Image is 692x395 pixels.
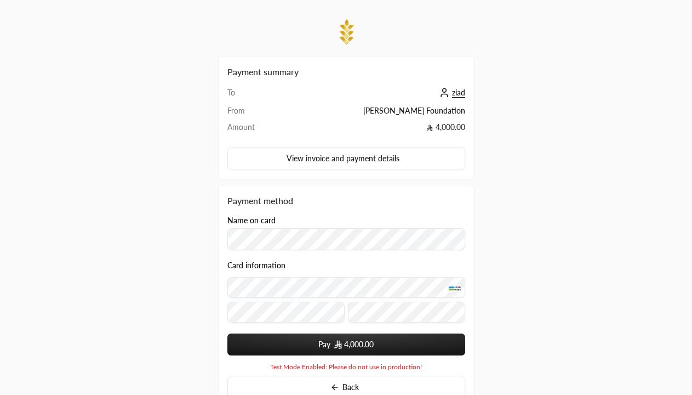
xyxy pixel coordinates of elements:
div: Name on card [227,216,465,251]
span: Test Mode Enabled: Please do not use in production! [270,363,422,371]
input: CVC [348,302,465,323]
button: Pay SAR4,000.00 [227,334,465,356]
td: Amount [227,122,278,138]
div: Card information [227,261,465,326]
span: 4,000.00 [344,339,374,350]
img: SAR [334,340,342,349]
button: View invoice and payment details [227,147,465,170]
span: Back [342,382,359,392]
img: Company Logo [335,18,357,47]
div: Payment method [227,194,465,207]
span: ziad [452,88,465,98]
td: 4,000.00 [277,122,465,138]
h2: Payment summary [227,65,465,78]
label: Name on card [227,216,276,225]
img: MADA [448,284,461,292]
td: [PERSON_NAME] Foundation [277,105,465,122]
a: ziad [437,88,465,97]
legend: Card information [227,261,285,270]
input: Credit Card [227,277,465,298]
input: Expiry date [227,302,345,323]
td: To [227,87,278,105]
td: From [227,105,278,122]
